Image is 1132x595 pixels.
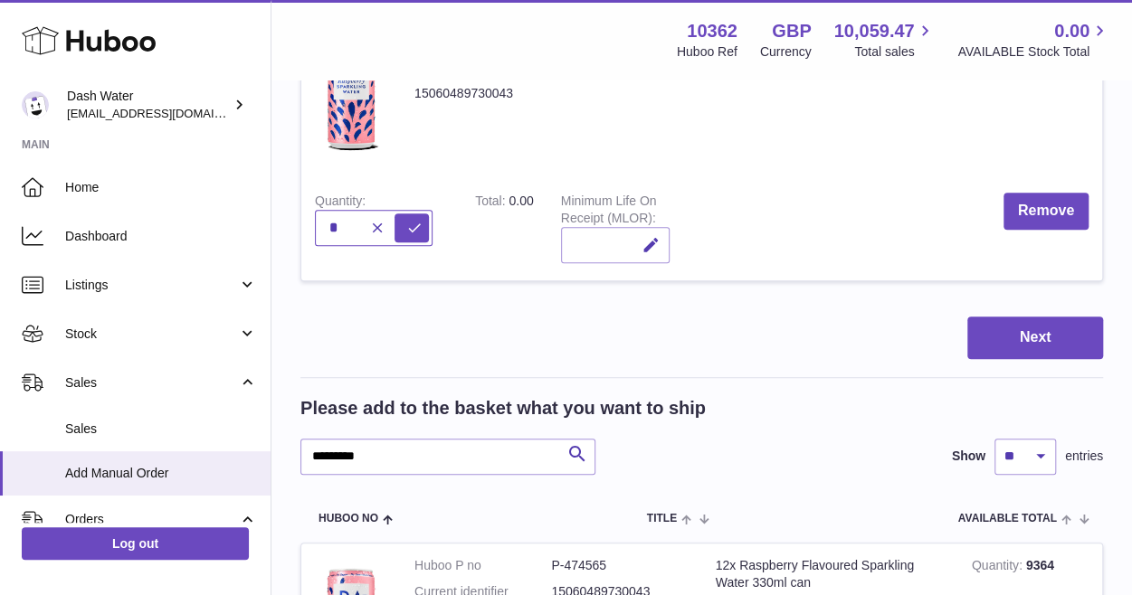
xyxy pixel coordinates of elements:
span: Title [647,513,677,524]
span: 10,059.47 [833,19,914,43]
a: 0.00 AVAILABLE Stock Total [957,19,1110,61]
span: AVAILABLE Total [958,513,1057,524]
span: Sales [65,374,238,392]
a: Log out [22,527,249,560]
span: [EMAIL_ADDRESS][DOMAIN_NAME] [67,106,266,120]
strong: GBP [772,19,811,43]
strong: 10362 [687,19,737,43]
td: 12x Raspberry Flavoured Sparkling Water 330ml can [527,3,783,179]
span: Stock [65,326,238,343]
span: Sales [65,420,257,438]
span: Orders [65,511,238,528]
div: Currency [760,43,812,61]
h2: Please add to the basket what you want to ship [300,396,706,420]
span: Dashboard [65,228,257,245]
div: 15060489730043 [414,85,513,102]
span: 0.00 [509,194,533,208]
span: Total sales [854,43,935,61]
label: Quantity [315,194,366,212]
span: Add Manual Order [65,465,257,482]
a: 10,059.47 Total sales [833,19,935,61]
span: AVAILABLE Stock Total [957,43,1110,61]
dd: P-474565 [551,557,688,574]
label: Show [952,448,985,465]
span: Home [65,179,257,196]
span: Listings [65,277,238,294]
span: entries [1065,448,1103,465]
div: Dash Water [67,88,230,122]
button: Remove [1004,193,1089,230]
dt: Huboo P no [414,557,551,574]
label: Minimum Life On Receipt (MLOR) [561,194,657,230]
strong: Quantity [972,558,1026,577]
img: 12x Raspberry Flavoured Sparkling Water 330ml can [315,16,387,161]
div: Huboo Ref [677,43,737,61]
label: Total [475,194,509,212]
img: bea@dash-water.com [22,91,49,118]
span: 0.00 [1054,19,1089,43]
span: Huboo no [319,513,378,524]
button: Next [967,316,1103,359]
